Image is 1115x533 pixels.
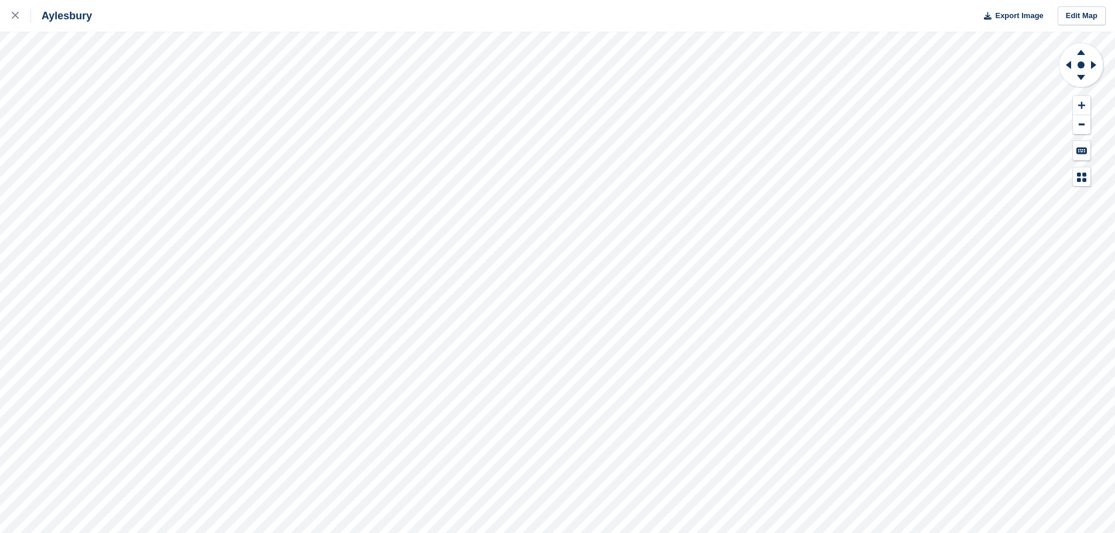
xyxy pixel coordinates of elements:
button: Zoom In [1073,96,1090,115]
button: Map Legend [1073,167,1090,187]
button: Keyboard Shortcuts [1073,141,1090,160]
div: Aylesbury [31,9,92,23]
button: Zoom Out [1073,115,1090,135]
button: Export Image [977,6,1044,26]
a: Edit Map [1058,6,1106,26]
span: Export Image [995,10,1043,22]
